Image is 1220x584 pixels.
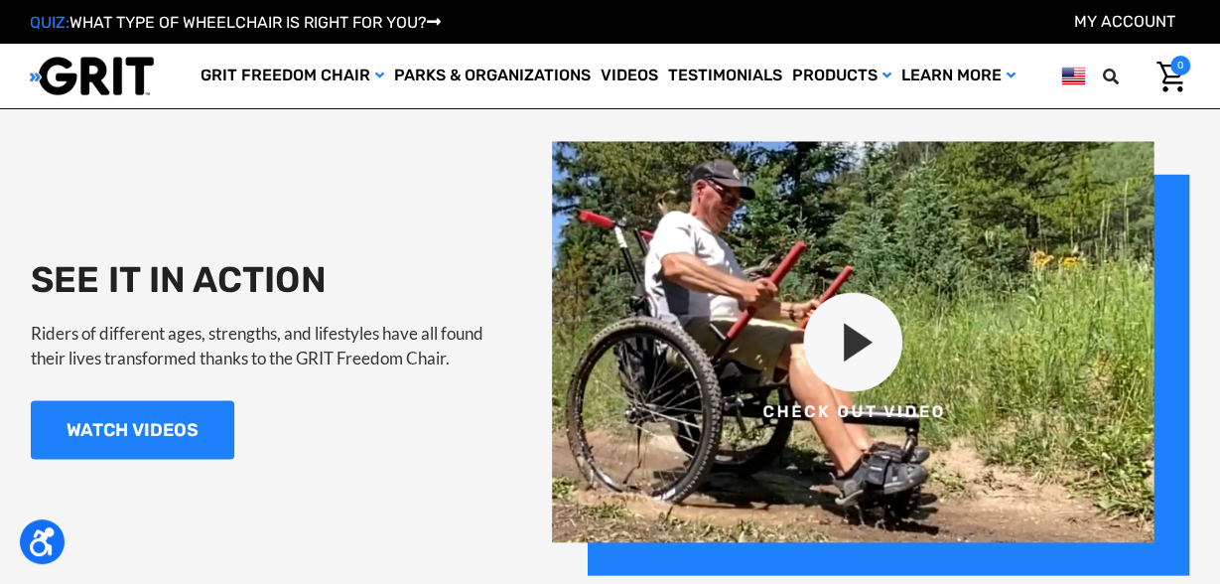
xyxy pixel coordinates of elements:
a: WATCH VIDEOS [31,400,234,459]
img: group-120-2x.png [552,141,1189,575]
a: Account [1074,12,1175,31]
a: Products [787,44,896,108]
a: QUIZ:WHAT TYPE OF WHEELCHAIR IS RIGHT FOR YOU? [30,13,441,32]
a: GRIT Freedom Chair [196,44,389,108]
span: QUIZ: [30,13,69,32]
span: Phone Number [260,81,367,100]
a: Cart with 0 items [1142,56,1190,97]
img: Cart [1156,62,1185,92]
p: Riders of different ages, strengths, and lifestyles have all found their lives transformed thanks... [31,320,494,370]
a: Parks & Organizations [389,44,596,108]
img: GRIT All-Terrain Wheelchair and Mobility Equipment [30,56,154,96]
span: 0 [1170,56,1190,75]
a: Videos [596,44,663,108]
h2: SEE IT IN ACTION [31,257,494,300]
img: us.png [1061,64,1085,88]
a: Learn More [896,44,1020,108]
input: Search [1112,56,1142,97]
a: Testimonials [663,44,787,108]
